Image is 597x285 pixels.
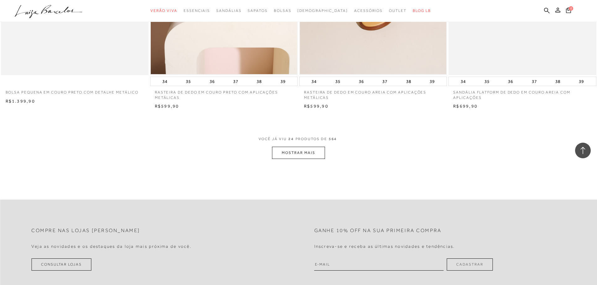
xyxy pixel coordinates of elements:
button: 34 [160,77,169,86]
span: R$599,90 [155,104,179,109]
a: categoryNavScreenReaderText [274,5,291,17]
span: R$699,90 [453,104,478,109]
button: 36 [506,77,515,86]
button: 38 [404,77,413,86]
button: 35 [184,77,193,86]
span: [DEMOGRAPHIC_DATA] [297,8,348,13]
button: 39 [428,77,437,86]
span: Verão Viva [150,8,177,13]
a: categoryNavScreenReaderText [216,5,241,17]
button: 0 [564,7,573,15]
a: RASTEIRA DE DEDO EM COURO AREIA COM APLICAÇÕES METÁLICAS [299,86,447,100]
button: 38 [255,77,264,86]
button: MOSTRAR MAIS [272,147,325,159]
a: noSubCategoriesText [297,5,348,17]
a: BLOG LB [413,5,431,17]
button: 34 [459,77,468,86]
button: 35 [483,77,491,86]
span: 564 [329,137,337,141]
a: categoryNavScreenReaderText [150,5,177,17]
button: 38 [553,77,562,86]
button: 35 [333,77,342,86]
button: Cadastrar [447,258,493,271]
button: 37 [231,77,240,86]
a: Consultar Lojas [31,258,92,271]
span: Bolsas [274,8,291,13]
span: Outlet [389,8,406,13]
span: R$1.399,90 [6,99,35,104]
a: BOLSA PEQUENA EM COURO PRETO COM DETALHE METÁLICO [1,86,149,95]
a: categoryNavScreenReaderText [184,5,210,17]
button: 37 [530,77,539,86]
h2: Compre nas lojas [PERSON_NAME] [31,228,140,234]
h4: Inscreva-se e receba as últimas novidades e tendências. [314,244,455,249]
button: 34 [310,77,318,86]
a: categoryNavScreenReaderText [248,5,267,17]
span: R$599,90 [304,104,328,109]
span: Essenciais [184,8,210,13]
h2: Ganhe 10% off na sua primeira compra [314,228,442,234]
button: 36 [357,77,366,86]
span: 0 [569,6,573,11]
a: categoryNavScreenReaderText [389,5,406,17]
span: Sapatos [248,8,267,13]
span: Sandálias [216,8,241,13]
span: BLOG LB [413,8,431,13]
input: E-mail [314,258,444,271]
span: 24 [288,137,294,141]
button: 39 [577,77,586,86]
button: 37 [380,77,389,86]
a: SANDÁLIA FLATFORM DE DEDO EM COURO AREIA COM APLICAÇÕES [448,86,596,100]
button: 39 [279,77,287,86]
button: 36 [208,77,217,86]
span: VOCÊ JÁ VIU PRODUTOS DE [259,137,339,141]
a: categoryNavScreenReaderText [354,5,383,17]
a: RASTEIRA DE DEDO EM COURO PRETO COM APLICAÇÕES METÁLICAS [150,86,298,100]
h4: Veja as novidades e os destaques da loja mais próxima de você. [31,244,191,249]
span: Acessórios [354,8,383,13]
